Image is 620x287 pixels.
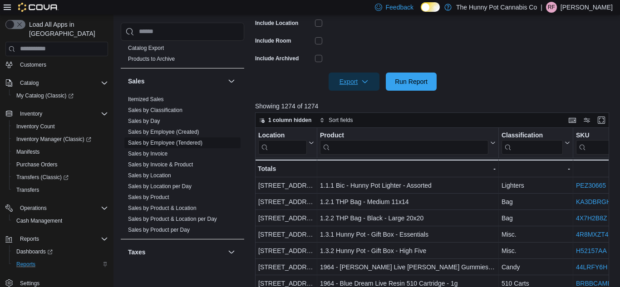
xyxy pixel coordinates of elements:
[20,79,39,87] span: Catalog
[541,2,542,13] p: |
[258,131,307,154] div: Location
[334,73,374,91] span: Export
[13,246,56,257] a: Dashboards
[16,108,108,119] span: Inventory
[16,161,58,168] span: Purchase Orders
[20,204,47,212] span: Operations
[13,172,108,183] span: Transfers (Classic)
[16,59,108,70] span: Customers
[502,131,563,140] div: Classification
[16,217,62,224] span: Cash Management
[2,77,112,89] button: Catalog
[16,233,43,244] button: Reports
[20,110,42,117] span: Inventory
[128,118,160,124] a: Sales by Day
[9,89,112,102] a: My Catalog (Classic)
[320,180,496,191] div: 1.1.1 Bic - Hunny Pot Lighter - Assorted
[576,247,607,254] a: H52157AA
[16,108,46,119] button: Inventory
[386,73,437,91] button: Run Report
[226,247,237,258] button: Taxes
[128,172,171,179] span: Sales by Location
[9,214,112,227] button: Cash Management
[256,115,315,126] button: 1 column hidden
[502,213,570,224] div: Bag
[128,55,175,63] span: Products to Archive
[9,133,112,146] a: Inventory Manager (Classic)
[128,194,169,200] a: Sales by Product
[576,263,607,271] a: 44LRFY6H
[502,131,563,154] div: Classification
[16,59,50,70] a: Customers
[456,2,537,13] p: The Hunny Pot Cannabis Co
[128,151,167,157] a: Sales by Invoice
[13,246,108,257] span: Dashboards
[13,159,61,170] a: Purchase Orders
[18,3,59,12] img: Cova
[2,202,112,214] button: Operations
[567,115,578,126] button: Keyboard shortcuts
[121,94,244,239] div: Sales
[2,58,112,71] button: Customers
[9,146,112,158] button: Manifests
[16,203,108,214] span: Operations
[13,146,108,157] span: Manifests
[128,129,199,135] a: Sales by Employee (Created)
[502,163,570,174] div: -
[16,78,108,88] span: Catalog
[13,185,108,195] span: Transfers
[13,146,43,157] a: Manifests
[9,158,112,171] button: Purchase Orders
[258,131,307,140] div: Location
[502,262,570,272] div: Candy
[395,77,428,86] span: Run Report
[128,107,182,114] span: Sales by Classification
[13,134,108,145] span: Inventory Manager (Classic)
[268,117,311,124] span: 1 column hidden
[576,182,606,189] a: PEZ30665
[16,92,74,99] span: My Catalog (Classic)
[320,229,496,240] div: 1.3.1 Hunny Pot - Gift Box - Essentials
[386,3,413,12] span: Feedback
[13,185,43,195] a: Transfers
[16,248,53,255] span: Dashboards
[128,183,192,190] a: Sales by Location per Day
[561,2,613,13] p: [PERSON_NAME]
[20,61,46,68] span: Customers
[128,56,175,62] a: Products to Archive
[2,233,112,245] button: Reports
[13,134,95,145] a: Inventory Manager (Classic)
[258,196,314,207] div: [STREET_ADDRESS]
[128,44,164,52] span: Catalog Export
[320,163,496,174] div: -
[320,245,496,256] div: 1.3.2 Hunny Pot - Gift Box - High Five
[121,43,244,68] div: Products
[226,76,237,87] button: Sales
[548,2,555,13] span: RF
[128,248,224,257] button: Taxes
[258,180,314,191] div: [STREET_ADDRESS]
[258,262,314,272] div: [STREET_ADDRESS]
[128,128,199,136] span: Sales by Employee (Created)
[9,245,112,258] a: Dashboards
[13,215,66,226] a: Cash Management
[16,174,69,181] span: Transfers (Classic)
[13,172,72,183] a: Transfers (Classic)
[16,123,55,130] span: Inventory Count
[320,131,488,154] div: Product
[13,90,77,101] a: My Catalog (Classic)
[128,215,217,223] span: Sales by Product & Location per Day
[258,213,314,224] div: [STREET_ADDRESS]
[2,107,112,120] button: Inventory
[255,37,291,44] label: Include Room
[9,120,112,133] button: Inventory Count
[128,96,164,102] a: Itemized Sales
[128,107,182,113] a: Sales by Classification
[128,204,197,212] span: Sales by Product & Location
[128,248,146,257] h3: Taxes
[9,258,112,271] button: Reports
[255,102,613,111] p: Showing 1274 of 1274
